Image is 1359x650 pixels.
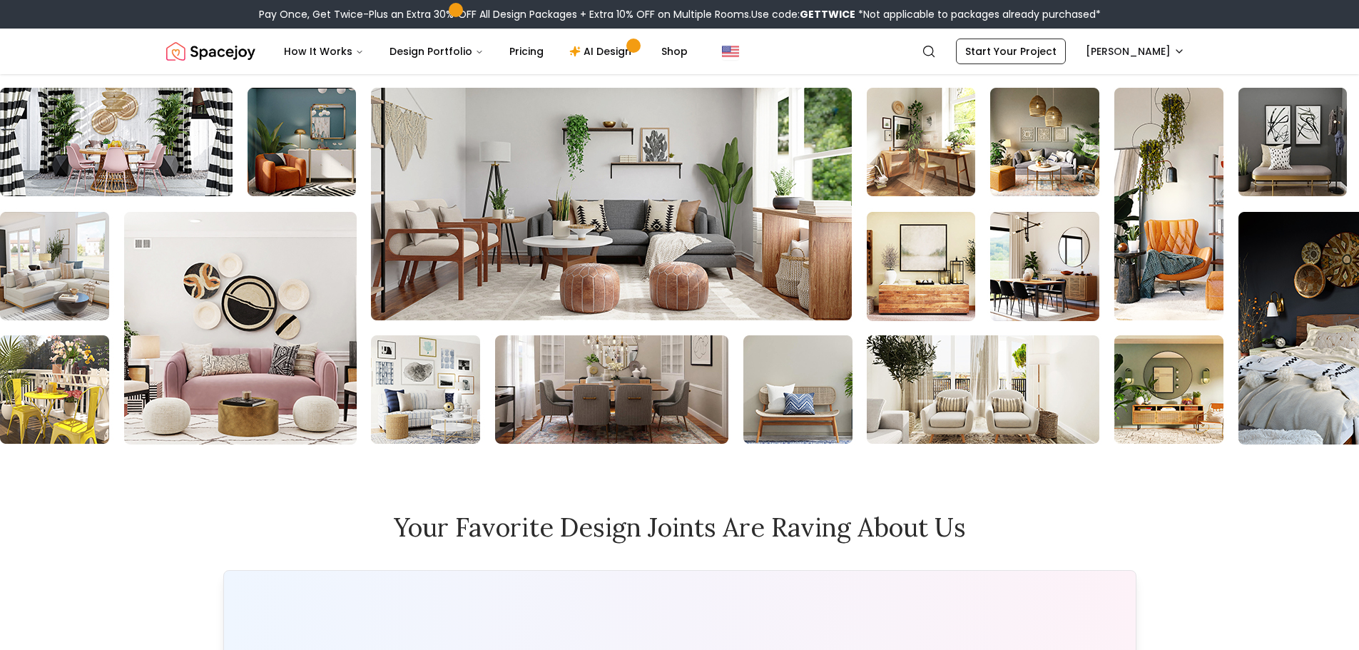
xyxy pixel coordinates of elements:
[378,37,495,66] button: Design Portfolio
[166,513,1193,542] h2: Your favorite design joints are raving about us
[956,39,1066,64] a: Start Your Project
[498,37,555,66] a: Pricing
[800,7,855,21] b: GETTWICE
[273,37,699,66] nav: Main
[558,37,647,66] a: AI Design
[166,37,255,66] img: Spacejoy Logo
[166,29,1193,74] nav: Global
[855,7,1101,21] span: *Not applicable to packages already purchased*
[650,37,699,66] a: Shop
[722,43,739,60] img: United States
[751,7,855,21] span: Use code:
[1077,39,1193,64] button: [PERSON_NAME]
[166,37,255,66] a: Spacejoy
[259,7,1101,21] div: Pay Once, Get Twice-Plus an Extra 30% OFF All Design Packages + Extra 10% OFF on Multiple Rooms.
[273,37,375,66] button: How It Works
